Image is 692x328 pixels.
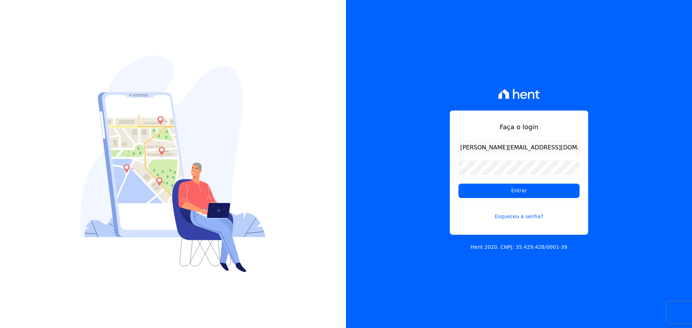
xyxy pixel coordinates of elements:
[458,140,580,155] input: Email
[458,184,580,198] input: Entrar
[80,56,266,272] img: Login
[458,204,580,220] a: Esqueceu a senha?
[471,243,567,251] p: Hent 2020. CNPJ: 35.429.428/0001-39
[458,122,580,132] h1: Faça o login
